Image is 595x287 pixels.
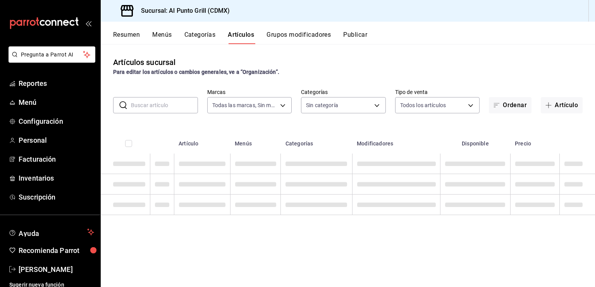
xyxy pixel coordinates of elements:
[19,135,94,145] span: Personal
[19,192,94,202] span: Suscripción
[228,31,254,44] button: Artículos
[19,245,94,256] span: Recomienda Parrot
[9,46,95,63] button: Pregunta a Parrot AI
[85,20,91,26] button: open_drawer_menu
[113,69,279,75] strong: Para editar los artículos o cambios generales, ve a “Organización”.
[510,129,559,154] th: Precio
[281,129,352,154] th: Categorías
[306,101,338,109] span: Sin categoría
[440,129,510,154] th: Disponible
[135,6,230,15] h3: Sucursal: Al Punto Grill (CDMX)
[19,116,94,126] span: Configuración
[19,264,94,275] span: [PERSON_NAME]
[184,31,216,44] button: Categorías
[230,129,281,154] th: Menús
[212,101,278,109] span: Todas las marcas, Sin marca
[343,31,367,44] button: Publicar
[19,78,94,89] span: Reportes
[113,31,140,44] button: Resumen
[352,129,440,154] th: Modificadores
[301,89,386,95] label: Categorías
[541,97,583,113] button: Artículo
[489,97,531,113] button: Ordenar
[19,154,94,164] span: Facturación
[395,89,480,95] label: Tipo de venta
[21,51,83,59] span: Pregunta a Parrot AI
[19,173,94,183] span: Inventarios
[19,97,94,108] span: Menú
[131,97,198,113] input: Buscar artículo
[267,31,331,44] button: Grupos modificadores
[5,56,95,64] a: Pregunta a Parrot AI
[207,89,292,95] label: Marcas
[113,56,175,68] div: Artículos sucursal
[174,129,230,154] th: Artículo
[400,101,446,109] span: Todos los artículos
[19,227,84,237] span: Ayuda
[152,31,172,44] button: Menús
[113,31,595,44] div: navigation tabs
